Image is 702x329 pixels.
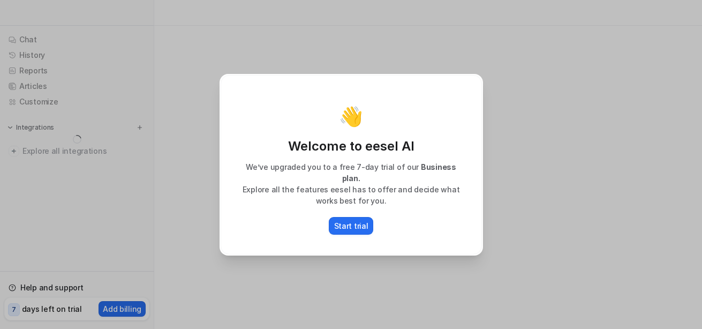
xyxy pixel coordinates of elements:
[232,138,471,155] p: Welcome to eesel AI
[232,184,471,206] p: Explore all the features eesel has to offer and decide what works best for you.
[339,106,363,127] p: 👋
[329,217,374,235] button: Start trial
[232,161,471,184] p: We’ve upgraded you to a free 7-day trial of our
[334,220,368,231] p: Start trial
